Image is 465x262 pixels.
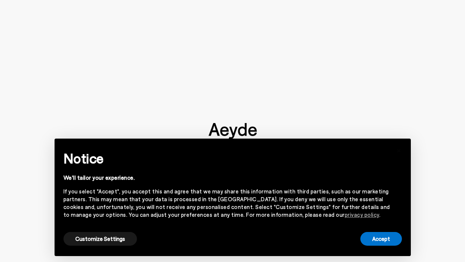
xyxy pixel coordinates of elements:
[396,144,402,155] span: ×
[63,232,137,246] button: Customize Settings
[390,141,408,159] button: Close this notice
[63,188,390,219] div: If you select "Accept", you accept this and agree that we may share this information with third p...
[345,211,379,218] a: privacy policy
[63,149,390,168] h2: Notice
[63,174,390,182] div: We'll tailor your experience.
[360,232,402,246] button: Accept
[209,123,257,139] img: footer-logo.svg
